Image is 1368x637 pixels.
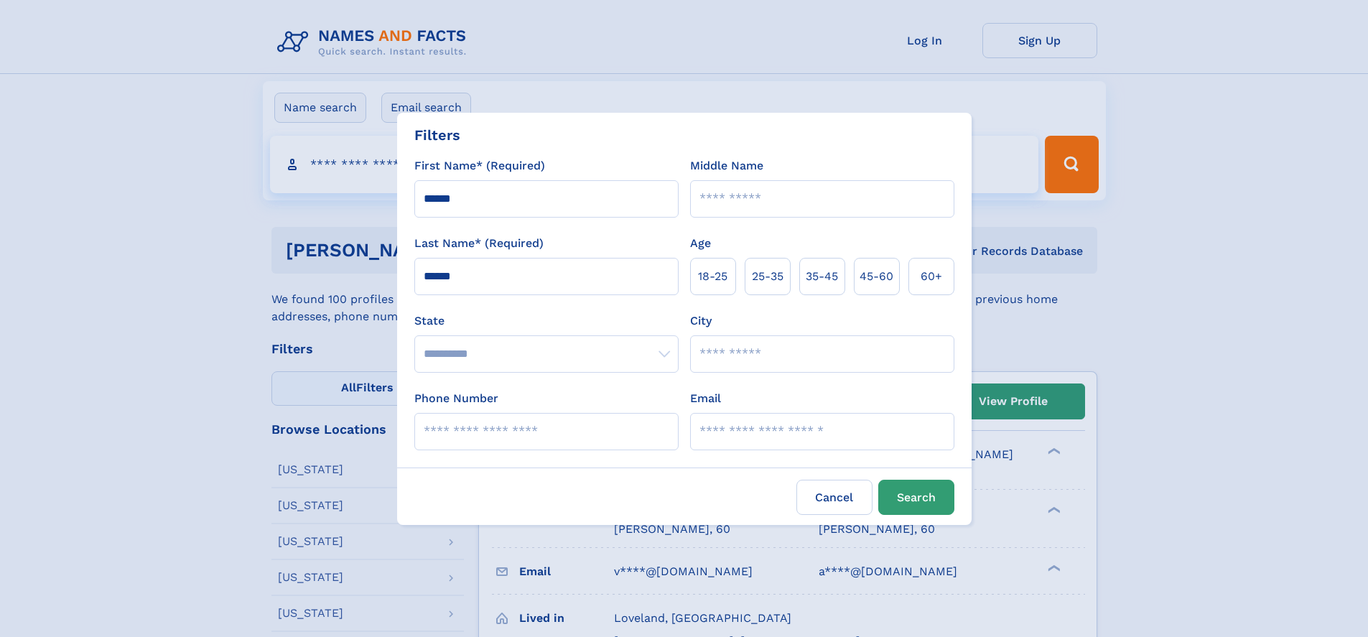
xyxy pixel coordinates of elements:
button: Search [878,480,954,515]
label: Middle Name [690,157,763,175]
label: Cancel [796,480,873,515]
label: Phone Number [414,390,498,407]
span: 18‑25 [698,268,727,285]
div: Filters [414,124,460,146]
label: Email [690,390,721,407]
label: Last Name* (Required) [414,235,544,252]
label: First Name* (Required) [414,157,545,175]
span: 35‑45 [806,268,838,285]
span: 45‑60 [860,268,893,285]
span: 25‑35 [752,268,783,285]
label: State [414,312,679,330]
label: Age [690,235,711,252]
label: City [690,312,712,330]
span: 60+ [921,268,942,285]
